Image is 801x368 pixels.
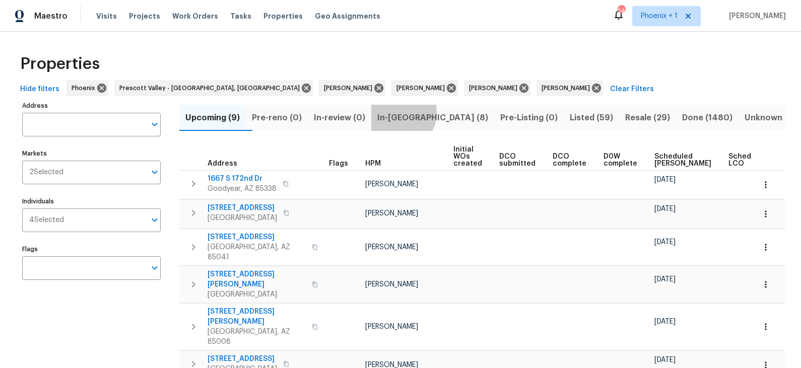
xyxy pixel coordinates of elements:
label: Individuals [22,198,161,204]
span: Scheduled [PERSON_NAME] [654,153,711,167]
span: Address [208,160,237,167]
span: DCO submitted [499,153,536,167]
span: Visits [96,11,117,21]
span: [STREET_ADDRESS] [208,203,277,213]
span: HPM [365,160,381,167]
label: Address [22,103,161,109]
span: [STREET_ADDRESS][PERSON_NAME] [208,307,306,327]
div: 24 [618,6,625,16]
span: [GEOGRAPHIC_DATA] [208,213,277,223]
span: Pre-Listing (0) [500,111,558,125]
span: [PERSON_NAME] [725,11,786,21]
button: Open [148,213,162,227]
span: [STREET_ADDRESS] [208,354,277,364]
span: Phoenix [72,83,99,93]
span: Flags [329,160,348,167]
span: Properties [263,11,303,21]
button: Open [148,117,162,131]
span: Upcoming (9) [185,111,240,125]
button: Open [148,165,162,179]
span: Unknown (0) [745,111,796,125]
span: [PERSON_NAME] [365,281,418,288]
span: Phoenix + 1 [641,11,678,21]
span: Pre-reno (0) [252,111,302,125]
span: Resale (29) [625,111,670,125]
button: Hide filters [16,80,63,99]
span: 2 Selected [29,168,63,177]
span: Listed (59) [570,111,613,125]
span: Done (1480) [682,111,732,125]
span: Scheduled LCO [728,153,767,167]
span: Clear Filters [610,83,654,96]
span: Work Orders [172,11,218,21]
span: [PERSON_NAME] [365,244,418,251]
span: Goodyear, AZ 85338 [208,184,277,194]
span: [GEOGRAPHIC_DATA] [208,289,306,300]
span: [DATE] [654,356,676,363]
button: Clear Filters [606,80,658,99]
span: DCO complete [553,153,586,167]
span: 1667 S 172nd Dr [208,174,277,184]
span: [DATE] [654,318,676,325]
span: [STREET_ADDRESS][PERSON_NAME] [208,269,306,289]
span: Tasks [230,13,251,20]
span: D0W complete [604,153,637,167]
span: Projects [129,11,160,21]
span: [PERSON_NAME] [469,83,521,93]
div: [PERSON_NAME] [537,80,603,96]
label: Flags [22,246,161,252]
span: [PERSON_NAME] [396,83,449,93]
span: 4 Selected [29,216,64,225]
div: Phoenix [66,80,108,96]
span: [DATE] [654,176,676,183]
span: [GEOGRAPHIC_DATA], AZ 85041 [208,242,306,262]
div: Prescott Valley - [GEOGRAPHIC_DATA], [GEOGRAPHIC_DATA] [114,80,313,96]
span: Initial WOs created [453,146,482,167]
span: Hide filters [20,83,59,96]
div: [PERSON_NAME] [464,80,530,96]
span: Geo Assignments [315,11,380,21]
span: Prescott Valley - [GEOGRAPHIC_DATA], [GEOGRAPHIC_DATA] [119,83,304,93]
span: In-[GEOGRAPHIC_DATA] (8) [377,111,488,125]
span: [DATE] [654,276,676,283]
span: [STREET_ADDRESS] [208,232,306,242]
span: [GEOGRAPHIC_DATA], AZ 85008 [208,327,306,347]
div: [PERSON_NAME] [391,80,458,96]
span: Maestro [34,11,68,21]
span: [PERSON_NAME] [542,83,594,93]
button: Open [148,261,162,275]
span: [DATE] [654,205,676,212]
label: Markets [22,151,161,157]
span: Properties [20,59,100,69]
span: In-review (0) [314,111,365,125]
span: [PERSON_NAME] [365,323,418,330]
span: [PERSON_NAME] [365,210,418,217]
div: [PERSON_NAME] [319,80,385,96]
span: [PERSON_NAME] [324,83,376,93]
span: [PERSON_NAME] [365,181,418,188]
span: [DATE] [654,239,676,246]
